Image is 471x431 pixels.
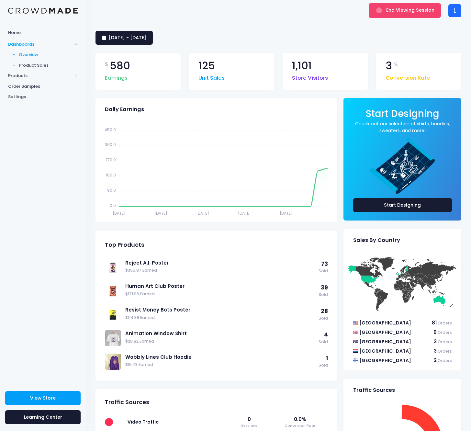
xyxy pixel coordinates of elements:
span: Unit Sales [198,71,225,82]
span: % [393,61,398,68]
span: Sold [319,339,328,345]
span: Learning Center [24,414,62,420]
span: Dashboards [8,41,72,48]
a: Start Designing [365,112,439,119]
span: Traffic Sources [105,399,149,406]
tspan: [DATE] [154,210,167,216]
span: Orders [438,320,452,326]
a: Check out our selection of shirts, hoodies, sweaters, and more! [353,120,452,134]
a: Reject A.I. Poster [125,259,315,267]
span: 2 [434,357,437,364]
tspan: 0.0 [110,203,116,208]
span: Sold [319,362,328,369]
tspan: 270.0 [105,157,116,163]
a: View Store [5,391,81,405]
span: Orders [438,330,452,335]
span: $171.96 Earned [125,291,315,297]
span: 0 [233,416,266,423]
tspan: 180.0 [106,172,116,178]
a: Human Art Club Poster [125,283,315,290]
div: L [448,4,461,17]
span: 39 [321,284,328,291]
span: [GEOGRAPHIC_DATA] [359,348,411,354]
a: Wobbly Lines Club Hoodie [125,354,315,361]
span: Sold [319,315,328,322]
a: [DATE] - [DATE] [95,31,153,45]
a: Resist Money Bots Poster [125,306,315,313]
span: 580 [110,61,130,71]
span: 125 [198,61,215,71]
span: 3 [434,338,437,345]
span: Traffic Sources [353,387,395,393]
span: 4 [324,331,328,338]
tspan: 450.0 [105,127,116,132]
tspan: 90.0 [107,187,116,193]
span: $355.87 Earned [125,267,315,274]
span: [GEOGRAPHIC_DATA] [359,357,411,364]
span: $114.36 Earned [125,315,315,321]
span: 1,101 [292,61,312,71]
span: Sessions [233,423,266,428]
span: Orders [438,358,452,363]
a: Learning Center [5,410,81,424]
span: Start Designing [365,107,439,120]
tspan: [DATE] [113,210,126,216]
span: Sold [319,292,328,298]
span: Order Samples [8,83,78,90]
span: 81 [432,319,437,326]
span: 3 [386,61,392,71]
span: 0.0% [272,416,328,423]
a: Animation Window Shirt [125,330,315,337]
span: [GEOGRAPHIC_DATA] [359,338,411,345]
span: View Store [30,395,56,401]
span: 28 [321,307,328,315]
span: Conversion Rate [386,71,430,82]
span: Earnings [105,71,128,82]
span: $ [105,61,108,68]
span: End Viewing Session [386,7,434,13]
tspan: 360.0 [105,142,116,147]
button: End Viewing Session [369,3,441,17]
span: Sold [319,268,328,274]
span: Orders [438,348,452,354]
tspan: [DATE] [238,210,251,216]
span: Orders [438,339,452,345]
tspan: [DATE] [280,210,293,216]
span: Daily Earnings [105,106,144,113]
span: Product Sales [19,62,78,69]
span: Conversion Rate [272,423,328,428]
span: 73 [321,260,328,268]
a: Start Designing [353,198,452,212]
span: Home [8,29,78,36]
span: Overview [19,51,78,58]
span: 1 [326,354,328,362]
span: 9 [433,329,437,335]
span: $15.73 Earned [125,362,315,368]
span: [GEOGRAPHIC_DATA] [359,329,411,335]
span: Settings [8,94,78,100]
span: Sales By Country [353,237,400,244]
span: 3 [434,347,437,354]
span: Products [8,73,72,79]
span: [DATE] - [DATE] [109,34,146,41]
tspan: [DATE] [196,210,209,216]
span: Top Products [105,242,144,248]
span: Store Visitors [292,71,328,82]
span: $28.82 Earned [125,338,315,345]
span: [GEOGRAPHIC_DATA] [359,320,411,326]
span: Video Traffic [128,419,159,425]
img: Logo [8,8,78,14]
